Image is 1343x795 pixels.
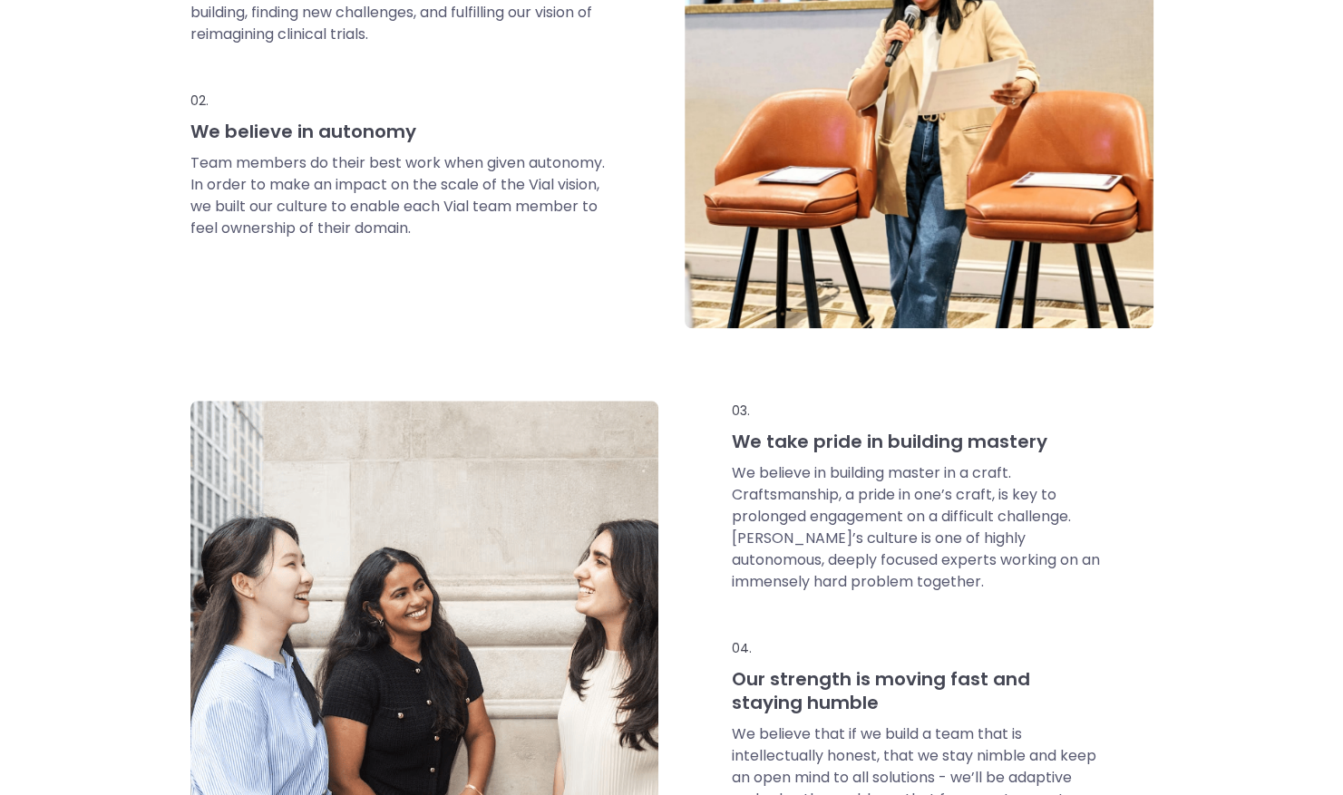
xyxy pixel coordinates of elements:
h3: We believe in autonomy [190,120,609,143]
p: 04. [731,638,1100,658]
h3: Our strength is moving fast and staying humble [731,667,1100,714]
p: 03. [731,401,1100,421]
p: Team members do their best work when given autonomy. In order to make an impact on the scale of t... [190,152,609,239]
p: 02. [190,91,609,111]
p: We believe in building master in a craft. Craftsmanship, a pride in one’s craft, is key to prolon... [731,462,1100,593]
h3: We take pride in building mastery [731,430,1100,453]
